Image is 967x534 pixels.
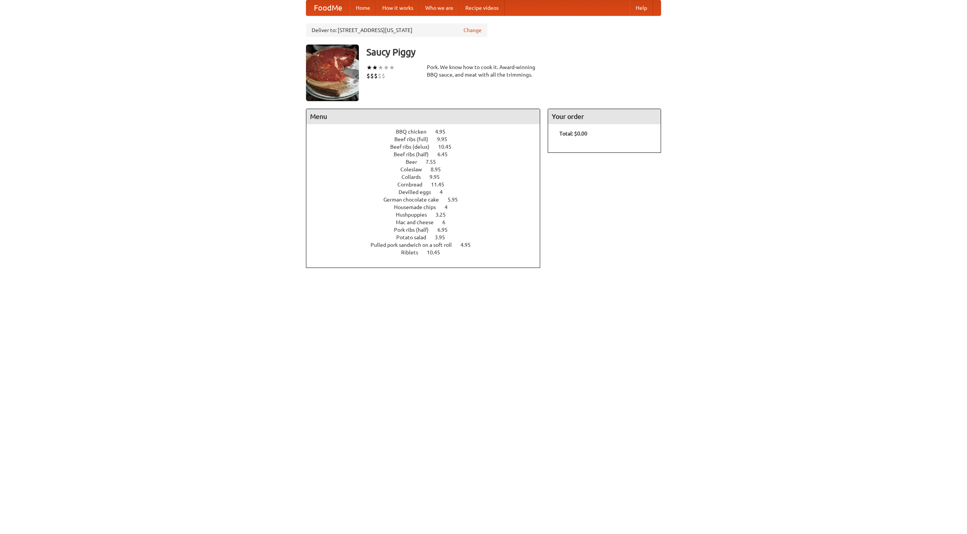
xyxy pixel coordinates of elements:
span: 3.25 [436,212,453,218]
span: Beef ribs (half) [394,151,436,157]
span: 10.45 [438,144,459,150]
span: 4 [440,189,450,195]
span: 9.95 [429,174,447,180]
span: 11.45 [431,182,452,188]
span: Cornbread [397,182,430,188]
div: Deliver to: [STREET_ADDRESS][US_STATE] [306,23,487,37]
li: $ [374,72,378,80]
li: ★ [372,63,378,72]
span: 4.95 [435,129,453,135]
span: Potato salad [396,234,434,240]
a: BBQ chicken 4.95 [396,129,459,135]
h4: Your order [548,109,661,124]
span: 4.95 [460,242,478,248]
a: Beer 7.55 [406,159,450,165]
a: How it works [376,0,419,15]
a: Who we are [419,0,459,15]
span: Hushpuppies [396,212,434,218]
span: Pork ribs (half) [394,227,436,233]
span: Housemade chips [394,204,443,210]
a: Change [463,26,482,34]
span: 6.45 [437,151,455,157]
a: Coleslaw 8.95 [400,166,455,172]
span: 10.45 [427,249,448,255]
span: Beef ribs (full) [394,136,436,142]
a: Beef ribs (half) 6.45 [394,151,462,157]
span: Coleslaw [400,166,429,172]
a: Devilled eggs 4 [399,189,457,195]
a: Pulled pork sandwich on a soft roll 4.95 [371,242,485,248]
li: $ [370,72,374,80]
span: 7.55 [426,159,443,165]
span: 6 [442,219,453,225]
li: $ [366,72,370,80]
a: German chocolate cake 5.95 [383,197,472,203]
span: Riblets [401,249,426,255]
span: German chocolate cake [383,197,446,203]
a: Help [630,0,653,15]
span: 5.95 [448,197,465,203]
a: Riblets 10.45 [401,249,454,255]
span: Pulled pork sandwich on a soft roll [371,242,459,248]
a: Hushpuppies 3.25 [396,212,460,218]
li: ★ [389,63,395,72]
a: Mac and cheese 6 [396,219,459,225]
span: 3.95 [435,234,453,240]
li: $ [378,72,382,80]
a: Pork ribs (half) 6.95 [394,227,462,233]
a: Cornbread 11.45 [397,182,458,188]
a: Home [350,0,376,15]
span: 9.95 [437,136,455,142]
span: Beef ribs (delux) [390,144,437,150]
h3: Saucy Piggy [366,45,661,60]
a: FoodMe [306,0,350,15]
a: Housemade chips 4 [394,204,462,210]
span: 4 [445,204,455,210]
span: Devilled eggs [399,189,439,195]
li: ★ [366,63,372,72]
span: 8.95 [431,166,448,172]
b: Total: $0.00 [559,131,587,137]
img: angular.jpg [306,45,359,101]
li: ★ [383,63,389,72]
a: Beef ribs (full) 9.95 [394,136,461,142]
a: Collards 9.95 [402,174,454,180]
span: Mac and cheese [396,219,441,225]
a: Beef ribs (delux) 10.45 [390,144,465,150]
span: 6.95 [437,227,455,233]
li: ★ [378,63,383,72]
span: Beer [406,159,425,165]
div: Pork. We know how to cook it. Award-winning BBQ sauce, and meat with all the trimmings. [427,63,540,78]
a: Recipe videos [459,0,505,15]
span: BBQ chicken [396,129,434,135]
h4: Menu [306,109,540,124]
span: Collards [402,174,428,180]
a: Potato salad 3.95 [396,234,459,240]
li: $ [382,72,385,80]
